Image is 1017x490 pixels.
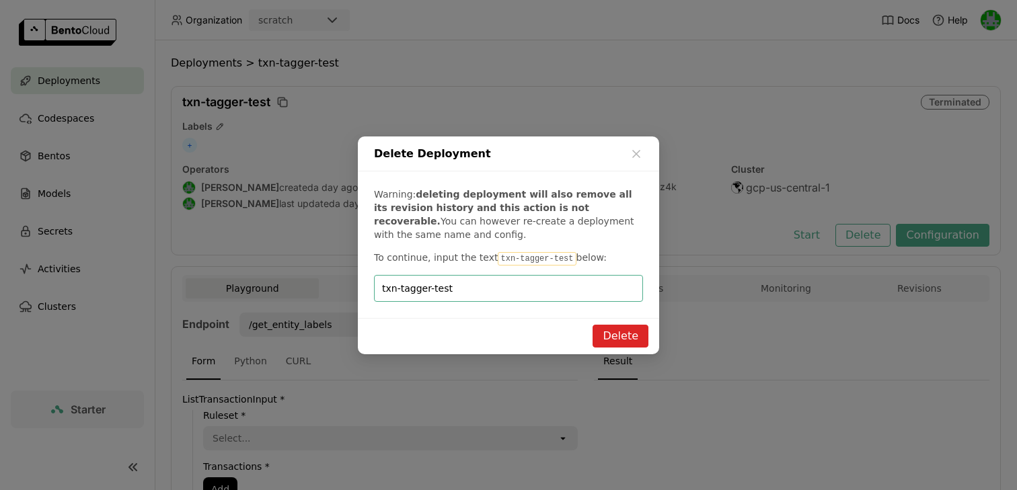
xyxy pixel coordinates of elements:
[374,189,632,227] b: deleting deployment will also remove all its revision history and this action is not recoverable.
[358,136,659,354] div: dialog
[593,325,648,348] button: Delete
[374,216,634,240] span: You can however re-create a deployment with the same name and config.
[374,252,498,263] span: To continue, input the text
[576,252,607,263] span: below:
[358,136,659,171] div: Delete Deployment
[374,189,416,200] span: Warning:
[498,252,576,266] code: txn-tagger-test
